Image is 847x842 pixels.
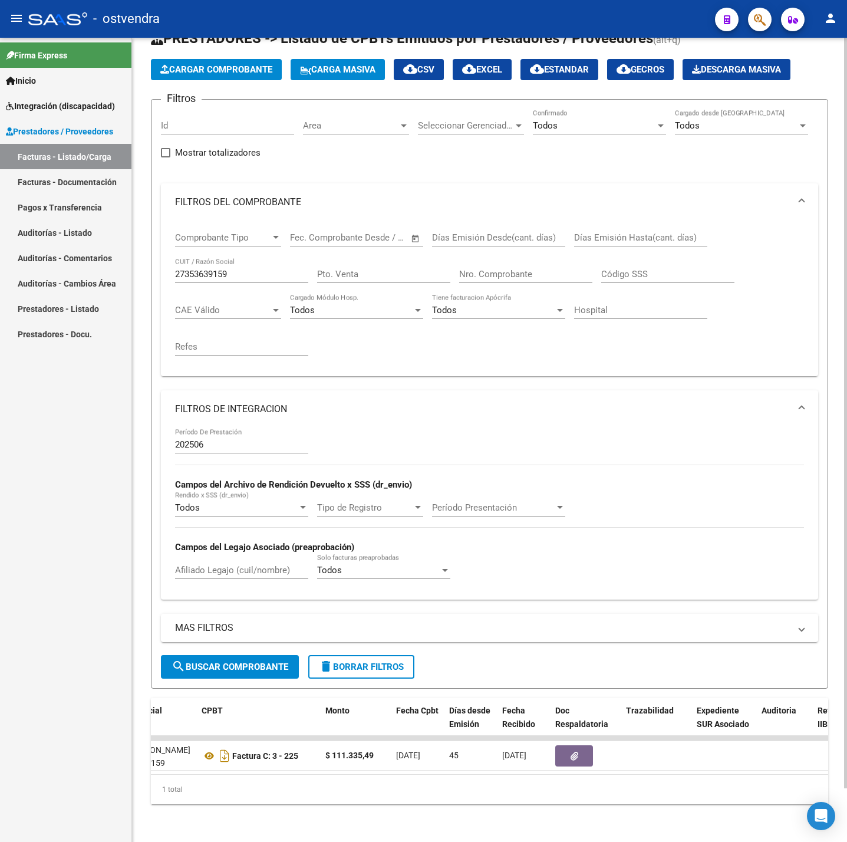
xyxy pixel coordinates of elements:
[151,30,653,47] span: PRESTADORES -> Listado de CPBTs Emitidos por Prestadores / Proveedores
[175,196,790,209] mat-panel-title: FILTROS DEL COMPROBANTE
[160,64,272,75] span: Cargar Comprobante
[6,74,36,87] span: Inicio
[108,698,197,750] datatable-header-cell: Razón Social
[9,11,24,25] mat-icon: menu
[444,698,497,750] datatable-header-cell: Días desde Emisión
[762,706,796,715] span: Auditoria
[202,706,223,715] span: CPBT
[175,621,790,634] mat-panel-title: MAS FILTROS
[6,100,115,113] span: Integración (discapacidad)
[151,775,828,804] div: 1 total
[175,542,354,552] strong: Campos del Legajo Asociado (preaprobación)
[172,662,288,672] span: Buscar Comprobante
[502,706,535,729] span: Fecha Recibido
[6,49,67,62] span: Firma Express
[161,90,202,107] h3: Filtros
[151,59,282,80] button: Cargar Comprobante
[6,125,113,138] span: Prestadores / Proveedores
[449,706,490,729] span: Días desde Emisión
[462,64,502,75] span: EXCEL
[683,59,790,80] button: Descarga Masiva
[617,62,631,76] mat-icon: cloud_download
[291,59,385,80] button: Carga Masiva
[175,305,271,315] span: CAE Válido
[520,59,598,80] button: Estandar
[175,403,790,416] mat-panel-title: FILTROS DE INTEGRACION
[449,751,459,760] span: 45
[453,59,512,80] button: EXCEL
[396,751,420,760] span: [DATE]
[497,698,551,750] datatable-header-cell: Fecha Recibido
[403,64,434,75] span: CSV
[502,751,526,760] span: [DATE]
[403,62,417,76] mat-icon: cloud_download
[319,662,404,672] span: Borrar Filtros
[161,390,818,428] mat-expansion-panel-header: FILTROS DE INTEGRACION
[300,64,375,75] span: Carga Masiva
[217,746,232,765] i: Descargar documento
[161,614,818,642] mat-expansion-panel-header: MAS FILTROS
[161,655,299,679] button: Buscar Comprobante
[290,305,315,315] span: Todos
[175,146,261,160] span: Mostrar totalizadores
[325,706,350,715] span: Monto
[675,120,700,131] span: Todos
[533,120,558,131] span: Todos
[93,6,160,32] span: - ostvendra
[607,59,674,80] button: Gecros
[321,698,391,750] datatable-header-cell: Monto
[621,698,692,750] datatable-header-cell: Trazabilidad
[317,565,342,575] span: Todos
[161,428,818,600] div: FILTROS DE INTEGRACION
[290,232,338,243] input: Fecha inicio
[232,751,298,761] strong: Factura C: 3 - 225
[697,706,749,729] span: Expediente SUR Asociado
[303,120,398,131] span: Area
[325,751,374,760] strong: $ 111.335,49
[175,502,200,513] span: Todos
[172,659,186,673] mat-icon: search
[308,655,414,679] button: Borrar Filtros
[692,64,781,75] span: Descarga Masiva
[617,64,664,75] span: Gecros
[757,698,813,750] datatable-header-cell: Auditoria
[348,232,406,243] input: Fecha fin
[161,221,818,376] div: FILTROS DEL COMPROBANTE
[418,120,513,131] span: Seleccionar Gerenciador
[626,706,674,715] span: Trazabilidad
[197,698,321,750] datatable-header-cell: CPBT
[432,305,457,315] span: Todos
[391,698,444,750] datatable-header-cell: Fecha Cpbt
[175,232,271,243] span: Comprobante Tipo
[319,659,333,673] mat-icon: delete
[530,64,589,75] span: Estandar
[653,34,681,45] span: (alt+q)
[530,62,544,76] mat-icon: cloud_download
[462,62,476,76] mat-icon: cloud_download
[175,479,412,490] strong: Campos del Archivo de Rendición Devuelto x SSS (dr_envio)
[432,502,555,513] span: Período Presentación
[409,232,423,245] button: Open calendar
[555,706,608,729] span: Doc Respaldatoria
[807,802,835,830] div: Open Intercom Messenger
[551,698,621,750] datatable-header-cell: Doc Respaldatoria
[394,59,444,80] button: CSV
[161,183,818,221] mat-expansion-panel-header: FILTROS DEL COMPROBANTE
[113,744,192,768] div: 27353639159
[396,706,439,715] span: Fecha Cpbt
[317,502,413,513] span: Tipo de Registro
[683,59,790,80] app-download-masive: Descarga masiva de comprobantes (adjuntos)
[823,11,838,25] mat-icon: person
[692,698,757,750] datatable-header-cell: Expediente SUR Asociado
[113,744,190,757] div: DIZ [PERSON_NAME]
